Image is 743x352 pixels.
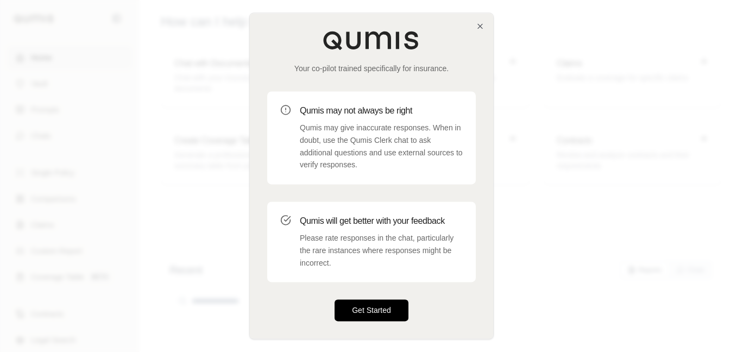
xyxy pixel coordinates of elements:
button: Get Started [335,300,408,322]
h3: Qumis may not always be right [300,104,463,117]
p: Your co-pilot trained specifically for insurance. [267,63,476,74]
h3: Qumis will get better with your feedback [300,215,463,228]
img: Qumis Logo [323,30,420,50]
p: Please rate responses in the chat, particularly the rare instances where responses might be incor... [300,232,463,269]
p: Qumis may give inaccurate responses. When in doubt, use the Qumis Clerk chat to ask additional qu... [300,122,463,171]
